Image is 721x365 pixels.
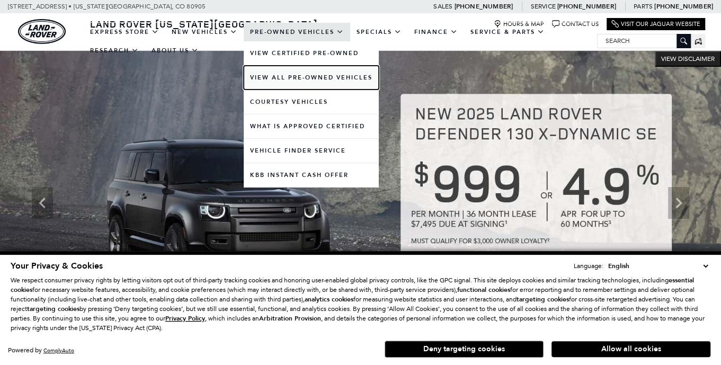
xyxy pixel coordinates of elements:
a: What Is Approved Certified [244,114,379,138]
a: Courtesy Vehicles [244,90,379,114]
a: [PHONE_NUMBER] [454,2,513,11]
strong: analytics cookies [305,295,353,304]
a: Privacy Policy [165,315,205,322]
span: VIEW DISCLAIMER [661,55,715,63]
span: Your Privacy & Cookies [11,260,103,272]
u: Privacy Policy [165,314,205,323]
span: Parts [634,3,653,10]
strong: functional cookies [457,286,510,294]
a: KBB Instant Cash Offer [244,163,379,187]
span: Sales [433,3,452,10]
p: We respect consumer privacy rights by letting visitors opt out of third-party tracking cookies an... [11,275,710,333]
a: New Vehicles [165,23,244,41]
a: Research [84,41,145,60]
span: Land Rover [US_STATE][GEOGRAPHIC_DATA] [90,17,318,30]
a: [PHONE_NUMBER] [654,2,713,11]
a: land-rover [18,19,66,44]
div: Powered by [8,347,74,354]
a: Vehicle Finder Service [244,139,379,163]
a: View Certified Pre-Owned [244,41,379,65]
a: About Us [145,41,205,60]
button: VIEW DISCLAIMER [655,51,721,67]
a: Visit Our Jaguar Website [611,20,700,28]
input: Search [598,34,690,47]
button: Allow all cookies [551,341,710,357]
a: Finance [408,23,464,41]
a: Specials [350,23,408,41]
button: Deny targeting cookies [385,341,544,358]
a: Hours & Map [494,20,544,28]
a: ComplyAuto [43,347,74,354]
strong: Arbitration Provision [259,314,321,323]
div: Next [668,187,689,219]
a: Land Rover [US_STATE][GEOGRAPHIC_DATA] [84,17,324,30]
select: Language Select [606,261,710,271]
img: Land Rover [18,19,66,44]
a: EXPRESS STORE [84,23,165,41]
a: Service & Parts [464,23,551,41]
span: Service [530,3,555,10]
a: [PHONE_NUMBER] [557,2,616,11]
div: Previous [32,187,53,219]
a: View All Pre-Owned Vehicles [244,66,379,90]
a: [STREET_ADDRESS] • [US_STATE][GEOGRAPHIC_DATA], CO 80905 [8,3,206,10]
strong: targeting cookies [27,305,79,313]
strong: targeting cookies [517,295,569,304]
nav: Main Navigation [84,23,597,60]
a: Contact Us [552,20,599,28]
a: Pre-Owned Vehicles [244,23,350,41]
div: Language: [574,263,603,269]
